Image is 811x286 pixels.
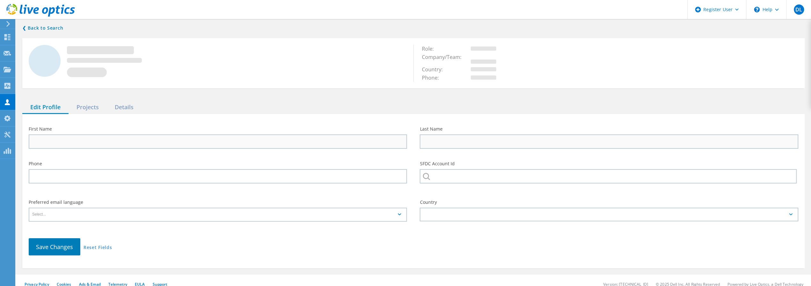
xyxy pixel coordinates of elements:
[795,7,802,12] span: DL
[6,13,75,18] a: Live Optics Dashboard
[83,245,112,251] a: Reset Fields
[29,238,80,255] button: Save Changes
[22,101,69,114] div: Edit Profile
[29,200,407,204] label: Preferred email language
[754,7,760,12] svg: \n
[29,127,407,131] label: First Name
[29,161,407,166] label: Phone
[420,200,798,204] label: Country
[69,101,107,114] div: Projects
[36,243,73,251] span: Save Changes
[107,101,141,114] div: Details
[422,74,445,81] span: Phone:
[420,127,798,131] label: Last Name
[420,161,798,166] label: SFDC Account Id
[422,45,440,52] span: Role:
[422,54,467,61] span: Company/Team:
[22,24,63,32] a: Back to search
[422,66,449,73] span: Country:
